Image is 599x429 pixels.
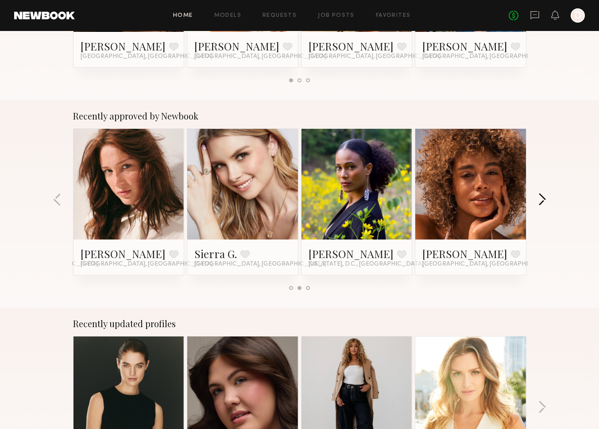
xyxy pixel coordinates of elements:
[263,13,297,19] a: Requests
[422,39,507,53] a: [PERSON_NAME]
[194,247,237,261] a: Sierra G.
[318,13,355,19] a: Job Posts
[173,13,193,19] a: Home
[194,53,326,60] span: [GEOGRAPHIC_DATA], [GEOGRAPHIC_DATA]
[309,261,424,268] span: [US_STATE], D.C., [GEOGRAPHIC_DATA]
[73,318,526,329] div: Recently updated profiles
[81,39,166,53] a: [PERSON_NAME]
[73,111,526,121] div: Recently approved by Newbook
[571,8,585,23] a: D
[422,53,554,60] span: [GEOGRAPHIC_DATA], [GEOGRAPHIC_DATA]
[194,39,279,53] a: [PERSON_NAME]
[214,13,241,19] a: Models
[81,247,166,261] a: [PERSON_NAME]
[422,261,554,268] span: [GEOGRAPHIC_DATA], [GEOGRAPHIC_DATA]
[376,13,411,19] a: Favorites
[81,53,213,60] span: [GEOGRAPHIC_DATA], [GEOGRAPHIC_DATA]
[81,261,213,268] span: [GEOGRAPHIC_DATA], [GEOGRAPHIC_DATA]
[309,53,441,60] span: [GEOGRAPHIC_DATA], [GEOGRAPHIC_DATA]
[309,247,394,261] a: [PERSON_NAME]
[194,261,326,268] span: [GEOGRAPHIC_DATA], [GEOGRAPHIC_DATA]
[422,247,507,261] a: [PERSON_NAME]
[309,39,394,53] a: [PERSON_NAME]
